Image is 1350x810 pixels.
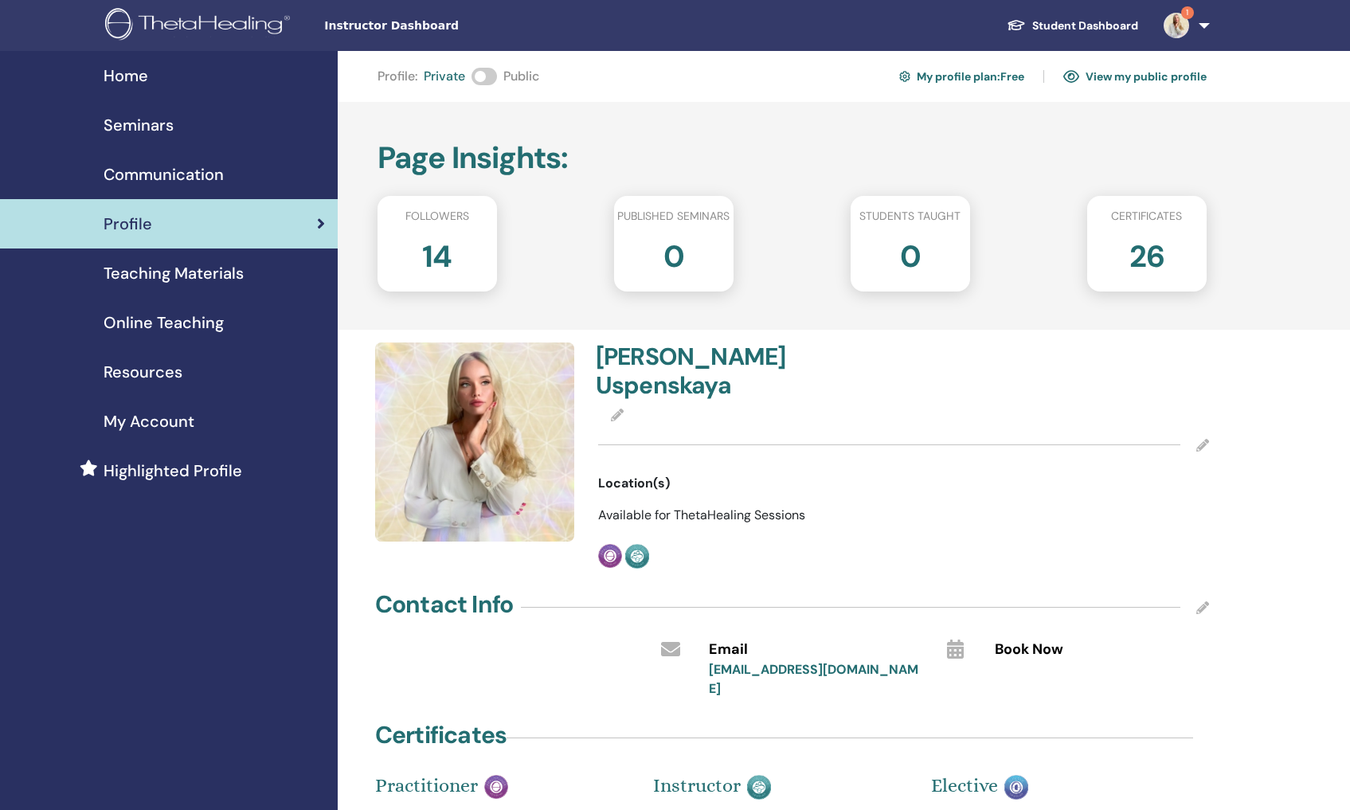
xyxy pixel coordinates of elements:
[104,113,174,137] span: Seminars
[995,640,1063,660] span: Book Now
[900,231,921,276] h2: 0
[617,208,730,225] span: Published seminars
[105,8,295,44] img: logo.png
[899,68,910,84] img: cog.svg
[1063,64,1207,89] a: View my public profile
[104,409,194,433] span: My Account
[663,231,684,276] h2: 0
[1181,6,1194,19] span: 1
[1111,208,1182,225] span: Certificates
[378,67,417,86] span: Profile :
[375,774,478,796] span: Practitioner
[104,261,244,285] span: Teaching Materials
[1063,69,1079,84] img: eye.svg
[422,231,452,276] h2: 14
[1129,231,1164,276] h2: 26
[899,64,1024,89] a: My profile plan:Free
[994,11,1151,41] a: Student Dashboard
[598,474,670,493] span: Location(s)
[653,774,741,796] span: Instructor
[1164,13,1189,38] img: default.jpg
[104,162,224,186] span: Communication
[324,18,563,34] span: Instructor Dashboard
[598,507,805,523] span: Available for ThetaHealing Sessions
[375,342,574,542] img: default.jpg
[375,590,513,619] h4: Contact Info
[104,212,152,236] span: Profile
[104,360,182,384] span: Resources
[375,721,507,749] h4: Certificates
[859,208,961,225] span: Students taught
[104,311,224,335] span: Online Teaching
[104,64,148,88] span: Home
[1007,18,1026,32] img: graduation-cap-white.svg
[709,661,918,697] a: [EMAIL_ADDRESS][DOMAIN_NAME]
[424,67,465,86] span: Private
[503,67,539,86] span: Public
[709,640,748,660] span: Email
[596,342,894,400] h4: [PERSON_NAME] Uspenskaya
[378,140,1207,177] h2: Page Insights :
[931,774,998,796] span: Elective
[405,208,469,225] span: Followers
[104,459,242,483] span: Highlighted Profile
